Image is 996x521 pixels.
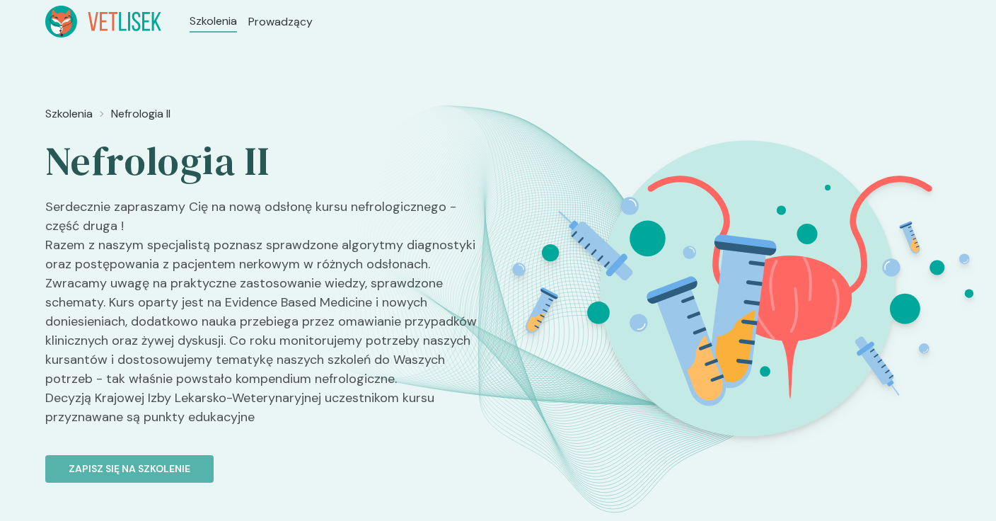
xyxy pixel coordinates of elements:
[248,13,313,30] a: Prowadzący
[45,455,214,483] button: Zapisz się na szkolenie
[45,137,487,186] h2: Nefrologia II
[190,13,237,30] a: Szkolenia
[45,438,487,483] a: Zapisz się na szkolenie
[45,105,93,122] a: Szkolenia
[45,197,487,438] p: Serdecznie zapraszamy Cię na nową odsłonę kursu nefrologicznego - część druga ! Razem z naszym sp...
[69,462,190,476] p: Zapisz się na szkolenie
[111,105,170,122] a: Nefrologia II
